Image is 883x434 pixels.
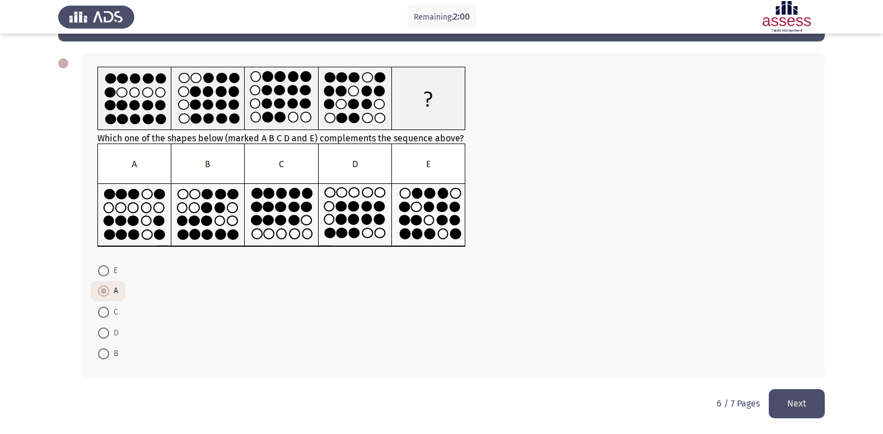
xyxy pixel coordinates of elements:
button: load next page [769,389,825,418]
img: UkFYYl8wNDhfQS5wbmcxNjkxMzAwNjgxMjQ3.png [97,67,466,131]
span: A [109,284,118,298]
span: D [109,326,119,340]
span: 2:00 [453,11,470,22]
img: UkFYYl8wNDhfQi5wbmcxNjkxMzAwNjkxNTEy.png [97,144,466,247]
span: E [109,264,118,278]
div: Which one of the shapes below (marked A B C D and E) complements the sequence above? [97,67,808,250]
span: B [109,347,118,361]
span: C [109,306,118,319]
p: Remaining: [414,10,470,24]
img: Assessment logo of Assessment En (Focus & 16PD) [749,1,825,33]
img: Assess Talent Management logo [58,1,134,33]
p: 6 / 7 Pages [717,398,760,409]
